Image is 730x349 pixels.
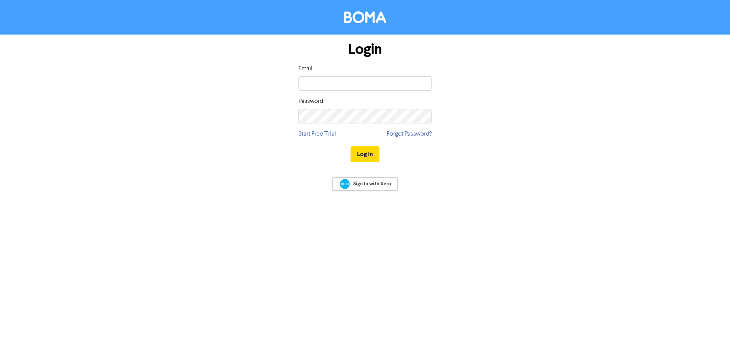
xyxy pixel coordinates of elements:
[344,11,386,23] img: BOMA Logo
[340,179,350,189] img: Xero logo
[298,64,313,73] label: Email
[298,97,323,106] label: Password
[298,129,336,139] a: Start Free Trial
[298,41,432,58] h1: Login
[332,177,398,191] a: Sign In with Xero
[387,129,432,139] a: Forgot Password?
[351,146,379,162] button: Log In
[353,180,391,187] span: Sign In with Xero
